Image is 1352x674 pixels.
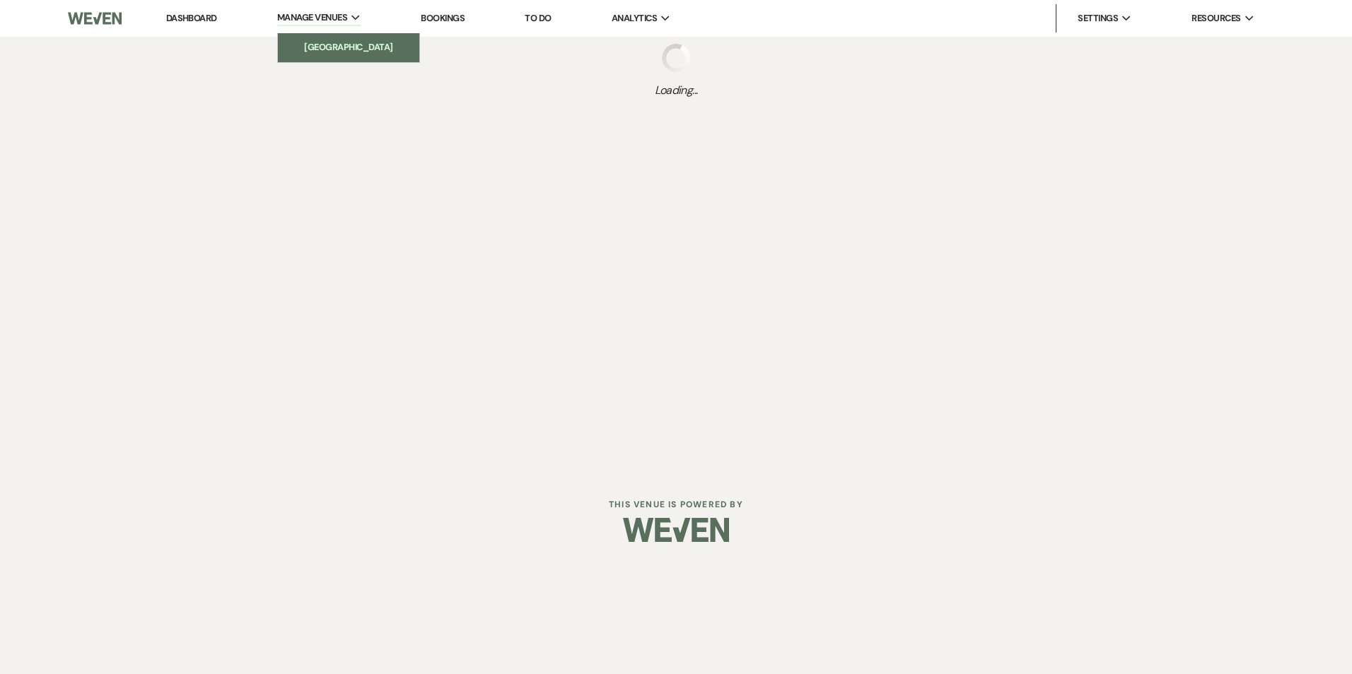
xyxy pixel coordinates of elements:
[277,11,347,25] span: Manage Venues
[662,44,690,72] img: loading spinner
[612,11,657,25] span: Analytics
[623,505,729,555] img: Weven Logo
[1078,11,1118,25] span: Settings
[166,12,217,24] a: Dashboard
[285,40,412,54] li: [GEOGRAPHIC_DATA]
[525,12,551,24] a: To Do
[278,33,419,61] a: [GEOGRAPHIC_DATA]
[655,82,698,99] span: Loading...
[1191,11,1240,25] span: Resources
[421,12,465,24] a: Bookings
[68,4,122,33] img: Weven Logo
